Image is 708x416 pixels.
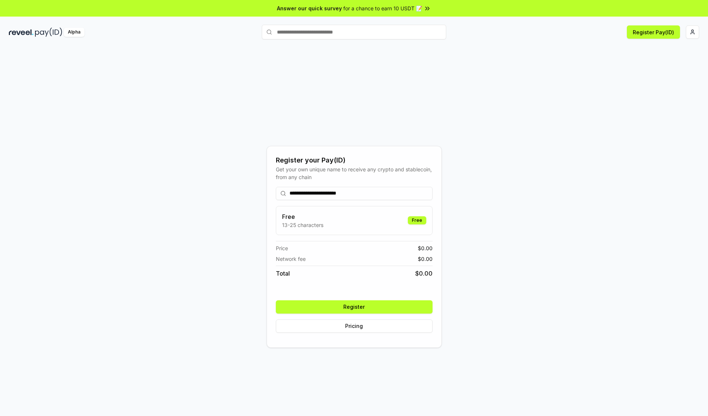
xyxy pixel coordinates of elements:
[277,4,342,12] span: Answer our quick survey
[64,28,84,37] div: Alpha
[276,269,290,278] span: Total
[415,269,433,278] span: $ 0.00
[282,212,323,221] h3: Free
[276,244,288,252] span: Price
[343,4,422,12] span: for a chance to earn 10 USDT 📝
[276,155,433,165] div: Register your Pay(ID)
[408,216,426,224] div: Free
[418,255,433,263] span: $ 0.00
[276,255,306,263] span: Network fee
[276,300,433,314] button: Register
[276,319,433,333] button: Pricing
[418,244,433,252] span: $ 0.00
[9,28,34,37] img: reveel_dark
[35,28,62,37] img: pay_id
[282,221,323,229] p: 13-25 characters
[627,25,680,39] button: Register Pay(ID)
[276,165,433,181] div: Get your own unique name to receive any crypto and stablecoin, from any chain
